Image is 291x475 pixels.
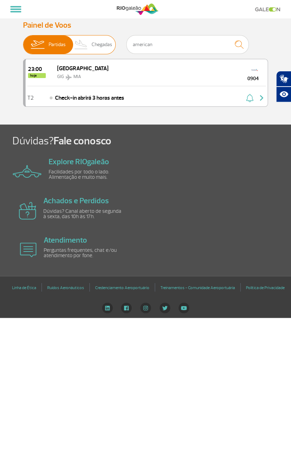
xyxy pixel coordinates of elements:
[55,94,124,102] span: Check-in abrirá 3 horas antes
[43,196,109,206] a: Achados e Perdidos
[140,303,151,313] img: Instagram
[159,303,170,313] img: Twitter
[12,134,291,148] h1: Dúvidas?
[126,35,249,54] input: Voo, cidade ou cia aérea
[20,243,37,257] img: airplane icon
[44,248,125,258] p: Perguntas frequentes, chat e/ou atendimento por fone.
[26,35,49,54] img: slider-embarque
[47,283,84,293] a: Ruídos Aeronáuticos
[257,94,266,102] img: seta-direita-painel-voo.svg
[102,303,113,313] img: LinkedIn
[73,74,81,79] span: MIA
[54,134,111,148] span: Fale conosco
[44,235,87,245] a: Atendimento
[43,209,125,219] p: Dúvidas? Canal aberto de segunda à sexta, das 10h às 17h.
[246,94,253,102] img: sino-painel-voo.svg
[71,35,92,54] img: slider-desembarque
[28,73,46,78] span: hoje
[246,64,263,76] img: American Airlines
[276,71,291,102] div: Plugin de acessibilidade da Hand Talk.
[28,66,46,72] span: 2025-08-28 23:00:00
[49,157,109,167] a: Explore RIOgaleão
[160,283,235,293] a: Treinamentos - Comunidade Aeroportuária
[92,35,112,54] span: Chegadas
[179,303,189,313] img: YouTube
[276,87,291,102] button: Abrir recursos assistivos.
[23,21,268,30] h3: Painel de Voos
[240,75,266,82] span: 0904
[95,283,149,293] a: Credenciamento Aeroportuário
[121,303,132,313] img: Facebook
[276,71,291,87] button: Abrir tradutor de língua de sinais.
[57,65,109,72] span: [GEOGRAPHIC_DATA]
[13,165,42,178] img: airplane icon
[19,202,36,220] img: airplane icon
[12,283,36,293] a: Linha de Ética
[57,74,64,79] span: GIG
[27,95,34,100] span: T2
[49,35,66,54] span: Partidas
[49,169,130,180] p: Facilidades por todo o lado. Alimentação e muito mais.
